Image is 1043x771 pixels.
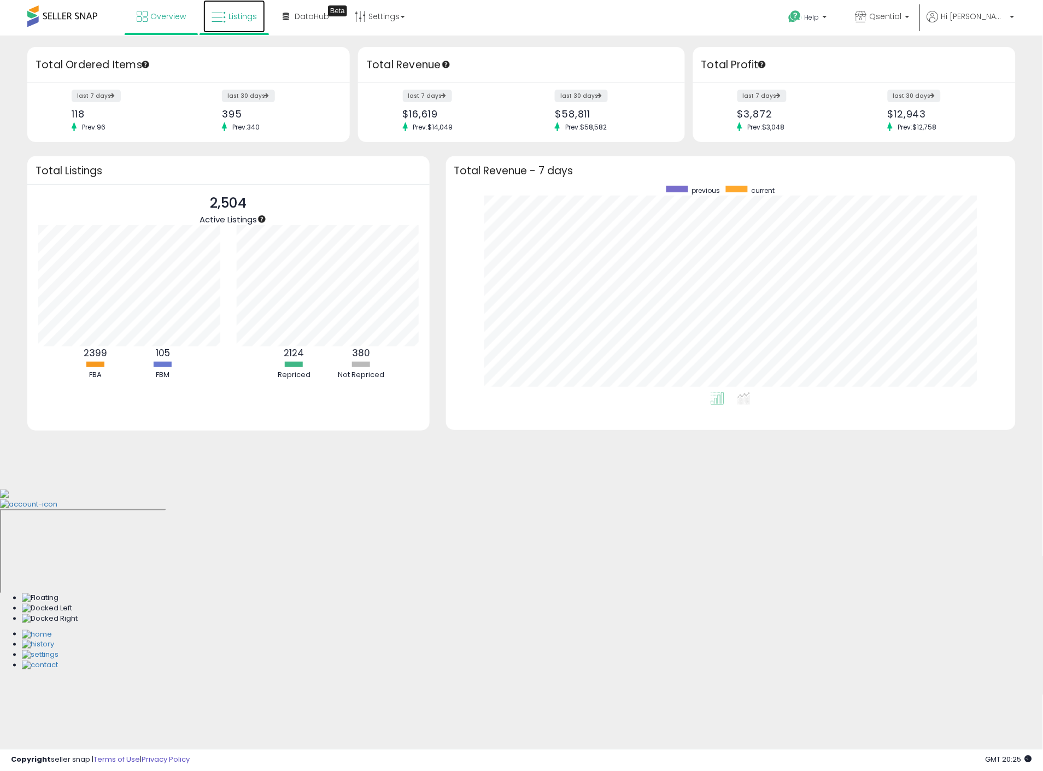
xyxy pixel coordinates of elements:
[257,214,267,224] div: Tooltip anchor
[737,90,787,102] label: last 7 days
[555,90,608,102] label: last 30 days
[927,11,1015,36] a: Hi [PERSON_NAME]
[870,11,902,22] span: Qsential
[692,186,720,195] span: previous
[22,650,58,661] img: Settings
[701,57,1007,73] h3: Total Profit
[555,108,665,120] div: $58,811
[63,370,128,380] div: FBA
[757,60,767,69] div: Tooltip anchor
[788,10,802,23] i: Get Help
[352,346,370,360] b: 380
[441,60,451,69] div: Tooltip anchor
[36,57,342,73] h3: Total Ordered Items
[156,346,170,360] b: 105
[200,214,257,225] span: Active Listings
[780,2,838,36] a: Help
[737,108,846,120] div: $3,872
[403,90,452,102] label: last 7 days
[150,11,186,22] span: Overview
[22,593,58,604] img: Floating
[366,57,677,73] h3: Total Revenue
[560,122,612,132] span: Prev: $58,582
[888,108,997,120] div: $12,943
[84,346,107,360] b: 2399
[284,346,304,360] b: 2124
[77,122,111,132] span: Prev: 96
[200,193,257,214] p: 2,504
[454,167,1007,175] h3: Total Revenue - 7 days
[36,167,421,175] h3: Total Listings
[403,108,513,120] div: $16,619
[72,90,121,102] label: last 7 days
[328,5,347,16] div: Tooltip anchor
[140,60,150,69] div: Tooltip anchor
[22,604,72,614] img: Docked Left
[227,122,265,132] span: Prev: 340
[752,186,775,195] span: current
[893,122,942,132] span: Prev: $12,758
[22,614,78,625] img: Docked Right
[941,11,1007,22] span: Hi [PERSON_NAME]
[742,122,790,132] span: Prev: $3,048
[888,90,941,102] label: last 30 days
[130,370,196,380] div: FBM
[329,370,394,380] div: Not Repriced
[22,661,58,671] img: Contact
[228,11,257,22] span: Listings
[805,13,819,22] span: Help
[295,11,329,22] span: DataHub
[222,108,331,120] div: 395
[222,90,275,102] label: last 30 days
[72,108,180,120] div: 118
[22,630,52,640] img: Home
[408,122,459,132] span: Prev: $14,049
[22,640,54,650] img: History
[261,370,327,380] div: Repriced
